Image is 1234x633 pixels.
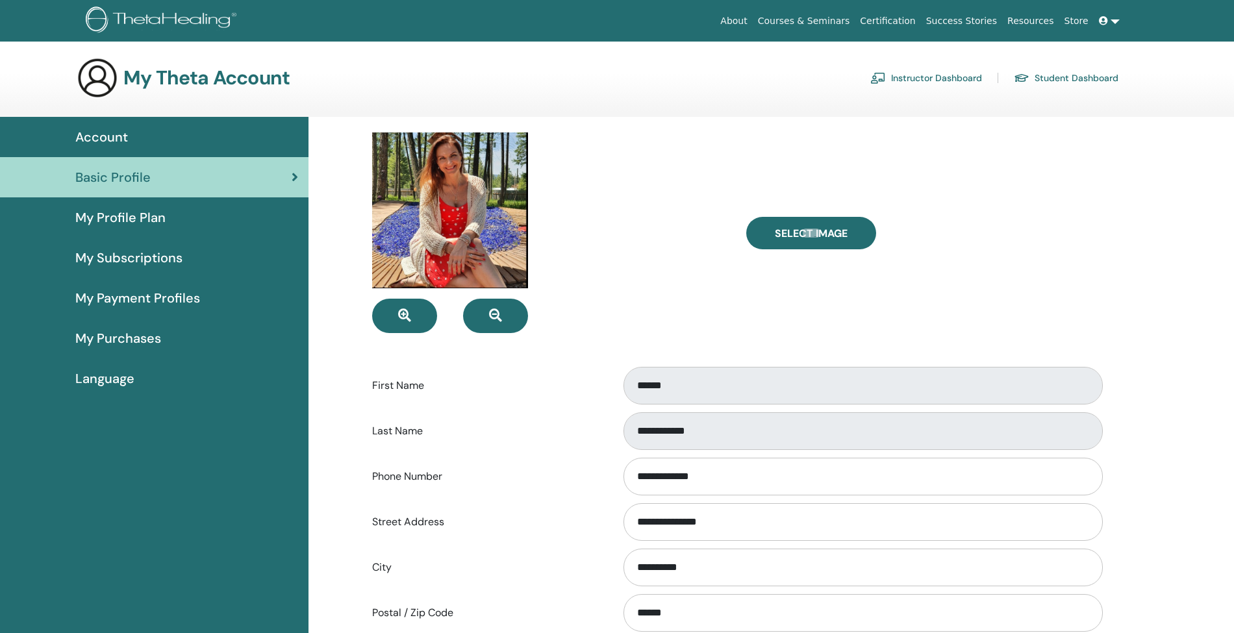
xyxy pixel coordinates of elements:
[123,66,290,90] h3: My Theta Account
[75,208,166,227] span: My Profile Plan
[1014,68,1118,88] a: Student Dashboard
[75,168,151,187] span: Basic Profile
[775,227,848,240] span: Select Image
[362,419,612,443] label: Last Name
[362,464,612,489] label: Phone Number
[921,9,1002,33] a: Success Stories
[75,127,128,147] span: Account
[1014,73,1029,84] img: graduation-cap.svg
[86,6,241,36] img: logo.png
[753,9,855,33] a: Courses & Seminars
[75,248,183,267] span: My Subscriptions
[870,68,982,88] a: Instructor Dashboard
[362,510,612,534] label: Street Address
[855,9,920,33] a: Certification
[75,369,134,388] span: Language
[1002,9,1059,33] a: Resources
[803,229,820,238] input: Select Image
[1059,9,1094,33] a: Store
[77,57,118,99] img: generic-user-icon.jpg
[870,72,886,84] img: chalkboard-teacher.svg
[372,132,528,288] img: default.jpg
[362,373,612,398] label: First Name
[715,9,752,33] a: About
[362,601,612,625] label: Postal / Zip Code
[362,555,612,580] label: City
[75,329,161,348] span: My Purchases
[75,288,200,308] span: My Payment Profiles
